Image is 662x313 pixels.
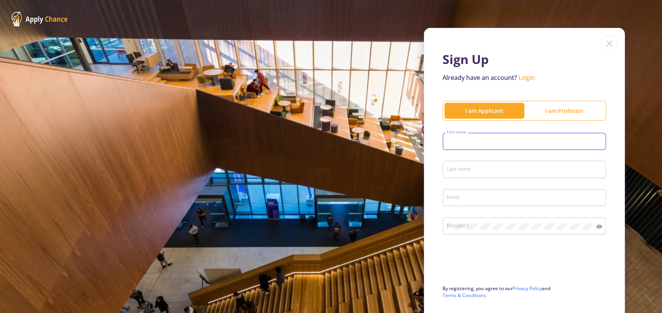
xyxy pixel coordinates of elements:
h1: Sign Up [442,52,606,67]
a: Login [519,73,535,82]
div: I am Professor [524,107,604,115]
img: close icon [601,35,618,52]
p: Already have an account? [442,73,606,82]
a: Terms & Conditions [442,292,486,299]
iframe: reCAPTCHA [442,249,560,279]
img: ApplyChance Logo [12,12,68,26]
div: I am Applicant [444,107,524,115]
a: Privacy Policy [513,285,542,292]
p: By registering, you agree to our and [442,285,606,299]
